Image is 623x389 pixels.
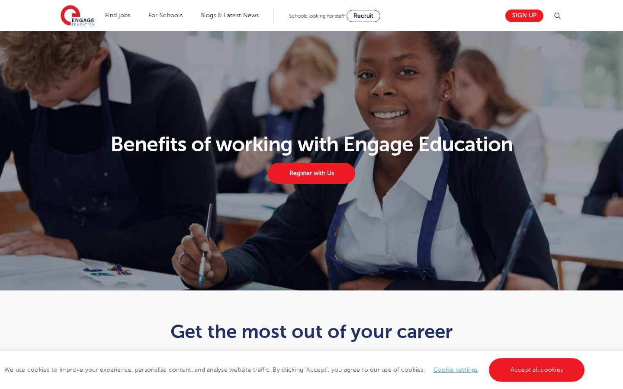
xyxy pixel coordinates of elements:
[489,358,585,382] a: Accept all cookies
[200,12,259,19] a: Blogs & Latest News
[100,321,524,342] h1: Get the most out of your career
[56,134,568,155] h1: Benefits of working with Engage Education
[505,10,543,22] a: Sign up
[148,12,183,19] a: For Schools
[289,13,345,19] span: Schools looking for staff
[434,367,478,373] a: Cookie settings
[61,5,94,27] img: Engage Education
[268,163,355,184] a: Register with Us
[347,10,380,22] a: Recruit
[105,12,131,19] a: Find jobs
[353,13,373,19] span: Recruit
[4,367,587,373] span: We use cookies to improve your experience, personalise content, and analyse website traffic. By c...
